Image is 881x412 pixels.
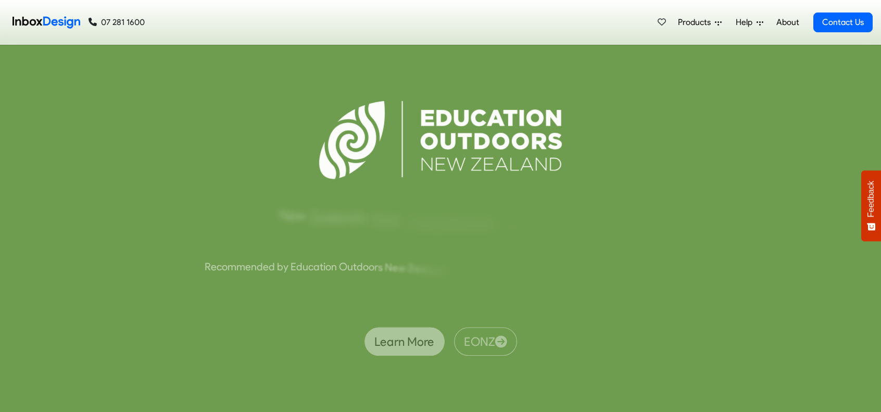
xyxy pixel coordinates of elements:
div: E [291,259,296,274]
div: v [483,214,489,232]
div: b [277,259,283,274]
div: l [425,262,427,278]
div: d [257,259,263,274]
div: a [335,208,343,227]
div: d [357,259,363,274]
div: m [236,259,245,274]
div: o [381,211,389,230]
div: s [474,214,480,232]
div: e [413,261,419,277]
div: u [347,259,353,274]
div: a [419,261,425,277]
span: Help [736,16,757,29]
div: o [413,214,421,232]
a: EONZ [454,328,517,356]
div: r [440,214,445,232]
div: m [228,259,236,274]
div: s [360,208,366,227]
div: e [245,259,251,274]
a: Help [732,12,767,33]
div: o [325,259,331,274]
div: n [434,263,439,278]
div: l [333,208,335,227]
div: n [467,214,474,232]
a: Learn More [364,328,445,356]
div: l [456,265,458,281]
div: a [458,266,464,282]
div: d [515,217,523,236]
div: e [392,260,398,276]
div: e [318,208,325,227]
span: Products [678,16,715,29]
a: Products [674,12,726,33]
div: N [280,206,289,225]
div: y [283,259,288,274]
div: e [459,214,467,232]
div: o [222,259,228,274]
div: ' [358,208,360,227]
div: s [389,211,395,230]
div: . [446,264,448,280]
div: c [308,259,313,274]
div: d [439,264,446,279]
span: Feedback [866,181,876,217]
div: a [313,259,320,274]
div: r [374,259,378,275]
div: P [450,265,456,280]
div: Z [408,260,413,276]
div: o [369,259,374,275]
div: s [378,259,383,275]
div: p [433,214,440,232]
div: O [339,259,347,274]
div: e [289,206,296,225]
div: n [464,267,470,282]
div: c [217,259,222,274]
div: M [370,211,381,230]
div: R [205,259,211,274]
div: t [320,259,323,274]
a: About [773,12,802,33]
div: d [269,259,275,274]
button: Feedback - Show survey [861,170,881,241]
div: a [427,262,434,278]
div: e [211,259,217,274]
div: Recommended by Education Outdoors New Zealand. Plan and track all of your events, both on-site an... [196,259,685,290]
div: o [363,259,369,274]
div: w [296,206,306,225]
div: N [385,260,392,276]
div: m [421,214,433,232]
div: i [480,214,483,232]
div: e [263,259,269,274]
div: a [500,217,508,236]
div: u [303,259,308,274]
div: C [404,214,413,232]
div: New Zealand's Most Comprehensive and User Friendly EOTC Management System [280,201,601,251]
div: e [445,214,452,232]
a: Contact Us [813,13,873,32]
div: i [323,259,325,274]
div: e [489,214,496,232]
div: t [395,211,400,230]
div: h [452,214,459,232]
div: n [343,208,350,227]
div: w [398,260,406,276]
div: n [251,259,257,274]
div: d [350,208,358,227]
img: logo_white.svg [318,101,562,181]
div: n [508,217,515,236]
div: d [296,259,303,274]
div: a [325,208,333,227]
div: n [331,259,337,274]
div: Z [310,208,318,227]
a: 07 281 1600 [89,16,145,29]
div: t [353,259,357,274]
